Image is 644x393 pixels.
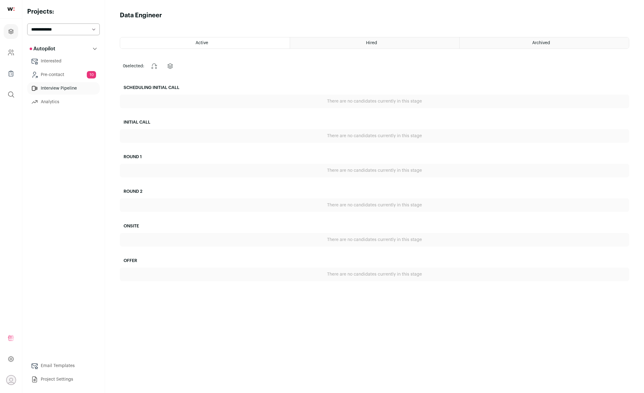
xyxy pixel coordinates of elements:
h2: Initial Call [120,116,629,129]
div: There are no candidates currently in this stage [120,198,629,212]
div: There are no candidates currently in this stage [120,233,629,247]
a: Projects [4,24,18,39]
a: Hired [290,37,459,49]
h2: Offer [120,254,629,268]
h2: Onsite [120,219,629,233]
p: Autopilot [30,45,55,53]
img: wellfound-shorthand-0d5821cbd27db2630d0214b213865d53afaa358527fdda9d0ea32b1df1b89c2c.svg [7,7,15,11]
a: Archived [460,37,629,49]
h2: Round 2 [120,185,629,198]
span: 10 [87,71,96,78]
button: Change stage [147,59,162,74]
div: There are no candidates currently in this stage [120,129,629,143]
a: Company and ATS Settings [4,45,18,60]
h2: Projects: [27,7,100,16]
span: Archived [532,41,550,45]
span: Active [196,41,208,45]
div: There are no candidates currently in this stage [120,164,629,177]
button: Autopilot [27,43,100,55]
button: Open dropdown [6,375,16,385]
a: Company Lists [4,66,18,81]
a: Project Settings [27,373,100,386]
a: Analytics [27,96,100,108]
h1: Data Engineer [120,11,162,20]
a: Email Templates [27,360,100,372]
div: There are no candidates currently in this stage [120,268,629,281]
div: There are no candidates currently in this stage [120,95,629,108]
span: Hired [366,41,377,45]
a: Interview Pipeline [27,82,100,95]
h2: Round 1 [120,150,629,164]
a: Interested [27,55,100,67]
a: Pre-contact10 [27,69,100,81]
span: selected: [123,63,144,69]
span: 0 [123,64,125,68]
h2: Scheduling Initial Call [120,81,629,95]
